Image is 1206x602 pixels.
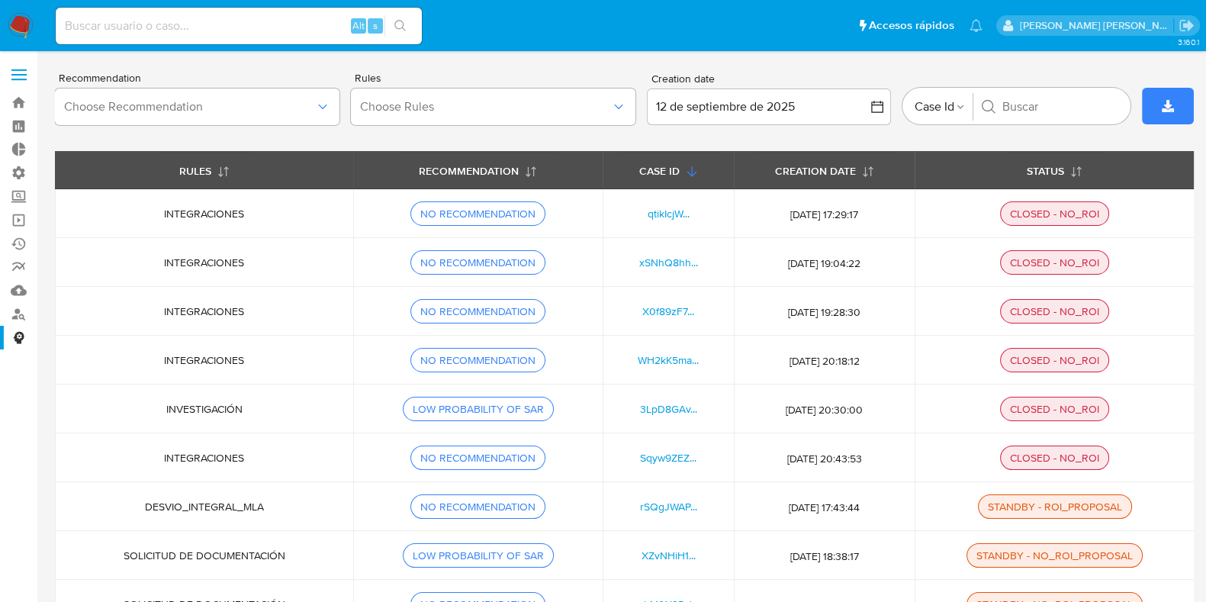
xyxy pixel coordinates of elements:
[640,401,697,417] a: 3LpD8GAv...
[970,19,982,32] a: Notificaciones
[164,206,244,221] span: INTEGRACIONES
[752,452,896,465] span: [DATE] 20:43:53
[64,99,315,114] span: Choose Recommendation
[414,207,542,221] div: NO RECOMMENDATION
[164,304,244,319] span: INTEGRACIONES
[166,401,243,417] span: INVESTIGACIÓN
[355,72,639,83] span: Rules
[164,353,244,368] span: INTEGRACIONES
[752,501,896,514] span: [DATE] 17:43:44
[414,353,542,367] div: NO RECOMMENDATION
[752,549,896,563] span: [DATE] 18:38:17
[360,99,611,114] span: Choose Rules
[55,89,339,125] button: Choose Recommendation
[752,256,896,270] span: [DATE] 19:04:22
[1004,304,1105,318] div: CLOSED - NO_ROI
[352,18,365,33] span: Alt
[384,15,416,37] button: search-icon
[757,152,892,188] button: CREATION DATE
[647,72,891,86] div: Creation date
[124,548,285,563] span: SOLICITUD DE DOCUMENTACIÓN
[640,499,697,514] a: rSQgJWAP...
[638,353,699,368] a: WH2kK5ma...
[639,255,698,270] a: xSNhQ8hh...
[869,18,954,34] span: Accesos rápidos
[414,256,542,269] div: NO RECOMMENDATION
[1020,18,1174,33] p: daniela.lagunesrodriguez@mercadolibre.com.mx
[982,500,1128,513] div: STANDBY - ROI_PROPOSAL
[915,81,965,133] button: Case Id
[164,450,244,465] span: INTEGRACIONES
[407,549,550,562] div: LOW PROBABILITY OF SAR
[1004,451,1105,465] div: CLOSED - NO_ROI
[621,152,716,188] button: CASE ID
[1004,207,1105,221] div: CLOSED - NO_ROI
[351,89,635,125] button: Choose Rules
[642,304,694,319] a: X0f89zF7...
[642,548,696,563] a: XZvNHiH1...
[400,152,555,188] button: RECOMMENDATION
[161,152,248,188] button: RULES
[648,206,690,221] a: qtikIcjW...
[1004,353,1105,367] div: CLOSED - NO_ROI
[414,451,542,465] div: NO RECOMMENDATION
[59,72,343,83] span: Recommendation
[981,99,996,114] button: Buscar
[970,549,1139,562] div: STANDBY - NO_ROI_PROPOSAL
[752,354,896,368] span: [DATE] 20:18:12
[752,305,896,319] span: [DATE] 19:28:30
[56,16,422,36] input: Buscar usuario o caso...
[145,499,264,514] span: DESVIO_INTEGRAL_MLA
[414,500,542,513] div: NO RECOMMENDATION
[915,90,954,124] span: Case Id
[1002,99,1118,114] input: Buscar
[1008,152,1101,188] button: STATUS
[414,304,542,318] div: NO RECOMMENDATION
[640,450,696,465] a: Sqyw9ZEZ...
[1004,256,1105,269] div: CLOSED - NO_ROI
[164,255,244,270] span: INTEGRACIONES
[373,18,378,33] span: s
[407,402,550,416] div: LOW PROBABILITY OF SAR
[752,208,896,221] span: [DATE] 17:29:17
[1179,18,1195,34] a: Salir
[647,89,891,125] button: 12 de septiembre de 2025
[1004,402,1105,416] div: CLOSED - NO_ROI
[752,403,896,417] span: [DATE] 20:30:00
